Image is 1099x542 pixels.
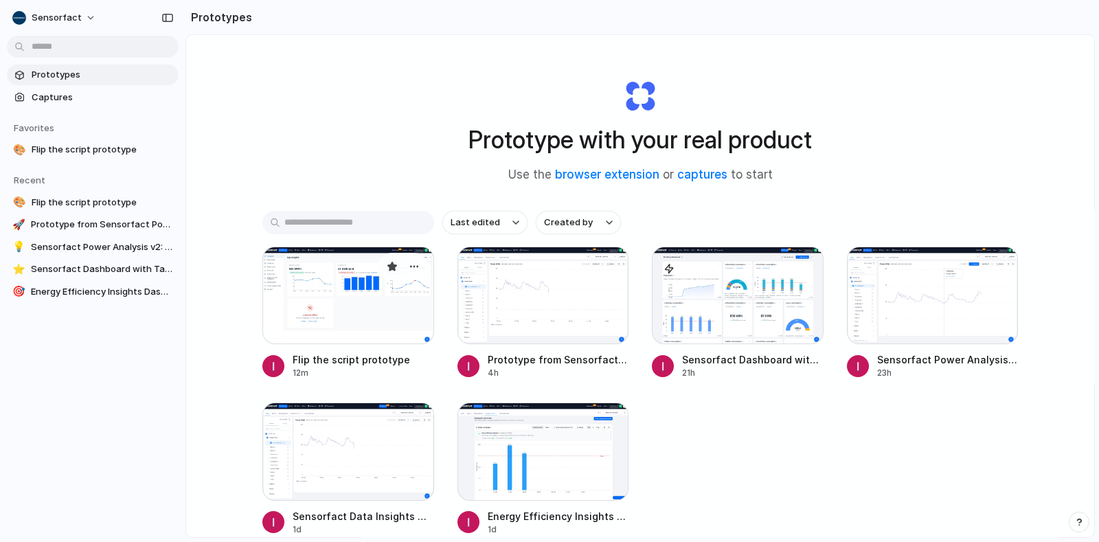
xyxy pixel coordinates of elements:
span: Favorites [14,122,54,133]
span: Sensorfact Power Analysis v2: Annotations and Line Marking [877,352,1019,367]
a: 🚀Prototype from Sensorfact Power Analysis [7,214,179,235]
span: Sensorfact [32,11,82,25]
a: Sensorfact Power Analysis v2: Annotations and Line MarkingSensorfact Power Analysis v2: Annotatio... [847,247,1019,379]
span: Flip the script prototype [293,352,434,367]
a: Flip the script prototypeFlip the script prototype12m [262,247,434,379]
span: Created by [544,216,593,229]
span: Use the or to start [508,166,773,184]
span: Sensorfact Dashboard with Target Line [31,262,173,276]
a: Energy Efficiency Insights DashboardEnergy Efficiency Insights Dashboard1d [457,403,629,535]
button: Sensorfact [7,7,103,29]
div: 🎨 [12,196,26,210]
span: Prototype from Sensorfact Power Analysis [488,352,629,367]
button: Last edited [442,211,528,234]
div: 🎯 [12,285,25,299]
h2: Prototypes [185,9,252,25]
span: Captures [32,91,173,104]
a: Prototype from Sensorfact Power AnalysisPrototype from Sensorfact Power Analysis4h [457,247,629,379]
a: Sensorfact Dashboard with Target LineSensorfact Dashboard with Target Line21h [652,247,824,379]
a: captures [677,168,727,181]
div: ⭐ [12,262,25,276]
a: 🎨Flip the script prototype [7,139,179,160]
span: Energy Efficiency Insights Dashboard [31,285,173,299]
div: 1d [293,523,434,536]
div: 🚀 [12,218,25,232]
a: ⭐Sensorfact Dashboard with Target Line [7,259,179,280]
span: Flip the script prototype [32,196,173,210]
span: Prototypes [32,68,173,82]
a: Captures [7,87,179,108]
div: 23h [877,367,1019,379]
span: Flip the script prototype [32,143,173,157]
span: Energy Efficiency Insights Dashboard [488,509,629,523]
a: Sensorfact Data Insights with AI ChatSensorfact Data Insights with AI Chat1d [262,403,434,535]
div: 21h [682,367,824,379]
span: Prototype from Sensorfact Power Analysis [31,218,173,232]
div: 1d [488,523,629,536]
div: 💡 [12,240,25,254]
span: Last edited [451,216,500,229]
a: browser extension [555,168,659,181]
a: 💡Sensorfact Power Analysis v2: Annotations and Line Marking [7,237,179,258]
span: Sensorfact Dashboard with Target Line [682,352,824,367]
button: Created by [536,211,621,234]
a: 🎯Energy Efficiency Insights Dashboard [7,282,179,302]
div: 4h [488,367,629,379]
a: 🎨Flip the script prototype [7,192,179,213]
div: 🎨 [12,143,26,157]
span: Sensorfact Power Analysis v2: Annotations and Line Marking [31,240,173,254]
a: Prototypes [7,65,179,85]
div: 12m [293,367,434,379]
span: Recent [14,174,45,185]
h1: Prototype with your real product [468,122,812,158]
span: Sensorfact Data Insights with AI Chat [293,509,434,523]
